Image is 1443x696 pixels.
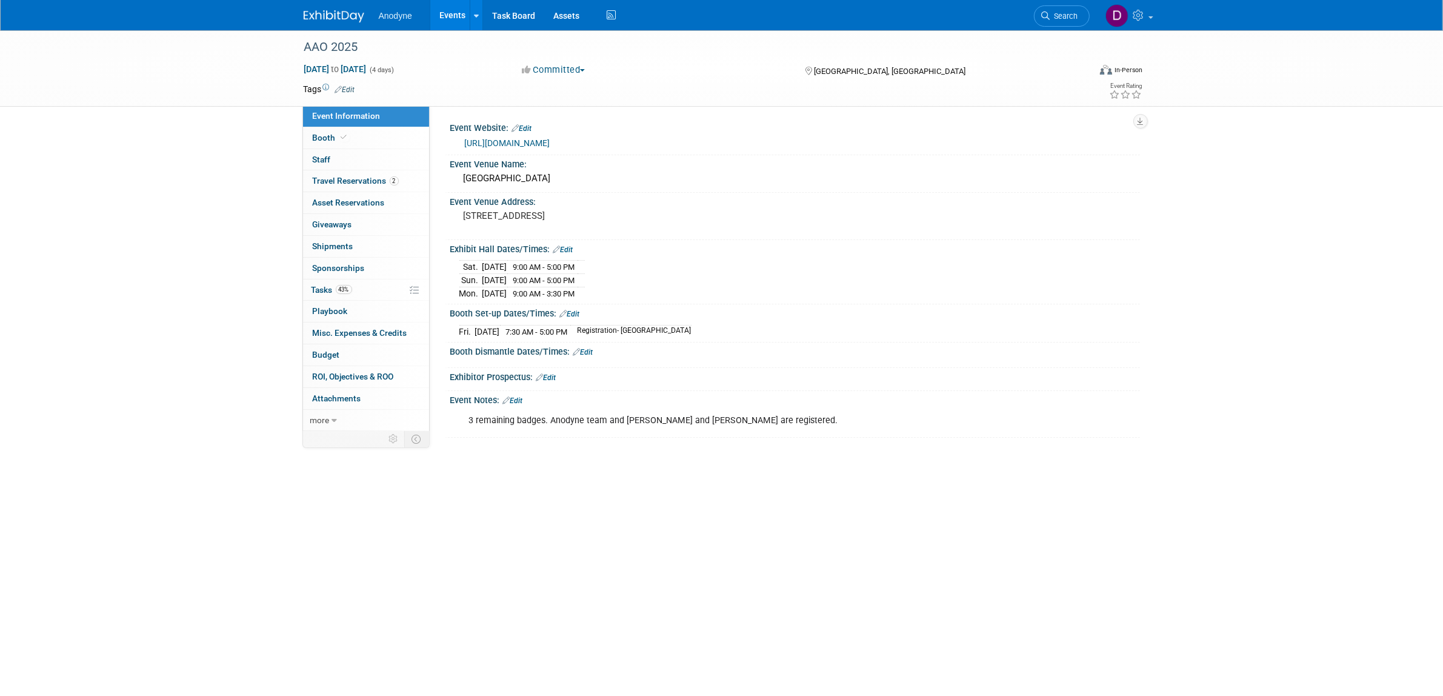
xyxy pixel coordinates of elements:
[450,304,1140,320] div: Booth Set-up Dates/Times:
[304,83,355,95] td: Tags
[404,431,429,447] td: Toggle Event Tabs
[313,372,394,381] span: ROI, Objectives & ROO
[304,64,367,75] span: [DATE] [DATE]
[513,276,575,285] span: 9:00 AM - 5:00 PM
[303,105,429,127] a: Event Information
[536,373,556,382] a: Edit
[450,240,1140,256] div: Exhibit Hall Dates/Times:
[379,11,412,21] span: Anodyne
[1034,5,1090,27] a: Search
[313,263,365,273] span: Sponsorships
[313,241,353,251] span: Shipments
[303,192,429,213] a: Asset Reservations
[313,219,352,229] span: Giveaways
[475,325,500,338] td: [DATE]
[459,325,475,338] td: Fri.
[459,169,1131,188] div: [GEOGRAPHIC_DATA]
[303,301,429,322] a: Playbook
[313,328,407,338] span: Misc. Expenses & Credits
[553,246,573,254] a: Edit
[303,323,429,344] a: Misc. Expenses & Credits
[303,236,429,257] a: Shipments
[450,368,1140,384] div: Exhibitor Prospectus:
[336,285,352,294] span: 43%
[461,409,1007,433] div: 3 remaining badges. Anodyne team and [PERSON_NAME] and [PERSON_NAME] are registered.
[335,85,355,94] a: Edit
[312,285,352,295] span: Tasks
[573,348,593,356] a: Edit
[313,393,361,403] span: Attachments
[310,415,330,425] span: more
[459,274,482,287] td: Sun.
[313,198,385,207] span: Asset Reservations
[303,344,429,366] a: Budget
[450,391,1140,407] div: Event Notes:
[303,366,429,387] a: ROI, Objectives & ROO
[313,176,399,186] span: Travel Reservations
[465,138,550,148] a: [URL][DOMAIN_NAME]
[303,258,429,279] a: Sponsorships
[300,36,1071,58] div: AAO 2025
[313,111,381,121] span: Event Information
[341,134,347,141] i: Booth reservation complete
[482,287,507,299] td: [DATE]
[313,155,331,164] span: Staff
[313,306,348,316] span: Playbook
[313,350,340,360] span: Budget
[450,155,1140,170] div: Event Venue Name:
[512,124,532,133] a: Edit
[303,127,429,149] a: Booth
[330,64,341,74] span: to
[459,287,482,299] td: Mon.
[1109,83,1142,89] div: Event Rating
[814,67,965,76] span: [GEOGRAPHIC_DATA], [GEOGRAPHIC_DATA]
[482,274,507,287] td: [DATE]
[506,327,568,336] span: 7:30 AM - 5:00 PM
[450,193,1140,208] div: Event Venue Address:
[304,10,364,22] img: ExhibitDay
[1105,4,1128,27] img: Dawn Jozwiak
[513,289,575,298] span: 9:00 AM - 3:30 PM
[303,214,429,235] a: Giveaways
[1114,65,1142,75] div: In-Person
[560,310,580,318] a: Edit
[303,170,429,192] a: Travel Reservations2
[1100,65,1112,75] img: Format-Inperson.png
[513,263,575,272] span: 9:00 AM - 5:00 PM
[313,133,350,142] span: Booth
[464,210,724,221] pre: [STREET_ADDRESS]
[503,397,523,405] a: Edit
[303,388,429,409] a: Attachments
[369,66,395,74] span: (4 days)
[459,261,482,274] td: Sat.
[450,343,1140,358] div: Booth Dismantle Dates/Times:
[303,410,429,431] a: more
[570,325,692,338] td: Registration- [GEOGRAPHIC_DATA]
[1050,12,1078,21] span: Search
[518,64,590,76] button: Committed
[1018,63,1143,81] div: Event Format
[450,119,1140,135] div: Event Website:
[482,261,507,274] td: [DATE]
[303,279,429,301] a: Tasks43%
[303,149,429,170] a: Staff
[390,176,399,186] span: 2
[384,431,405,447] td: Personalize Event Tab Strip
